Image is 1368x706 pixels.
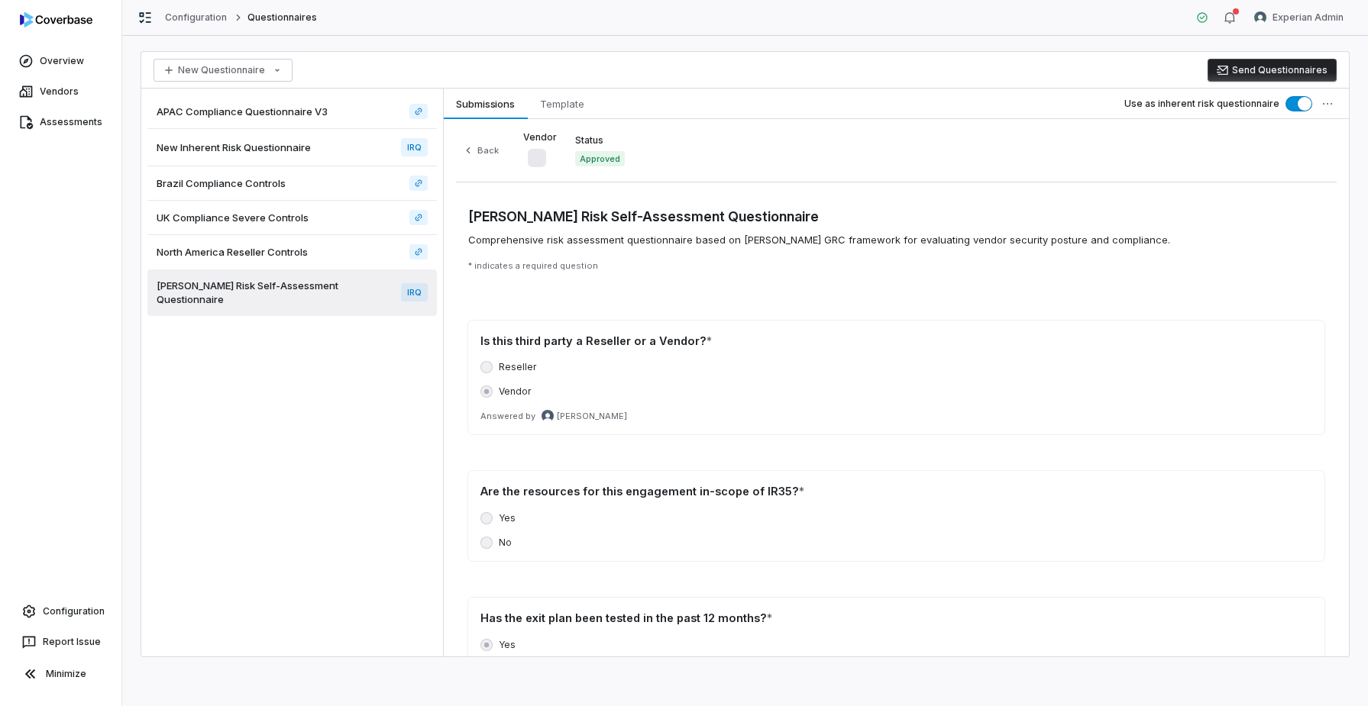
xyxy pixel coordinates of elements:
[480,483,1312,500] div: Are the resources for this engagement in-scope of IR35?
[499,385,531,398] label: Vendor
[165,11,228,24] a: Configuration
[542,410,554,422] img: Verity Billson avatar
[480,410,1312,422] span: Answered by
[147,166,437,201] a: Brazil Compliance Controls
[247,11,318,24] span: Questionnaires
[499,639,516,651] label: Yes
[1245,6,1353,29] button: Experian Admin avatarExperian Admin
[409,244,428,260] a: North America Reseller Controls
[157,245,308,259] span: North America Reseller Controls
[456,141,505,160] button: Back
[157,279,395,306] span: [PERSON_NAME] Risk Self-Assessment Questionnaire
[157,211,309,224] span: UK Compliance Severe Controls
[1254,11,1266,24] img: Experian Admin avatar
[557,411,627,422] span: [PERSON_NAME]
[575,151,625,166] span: Approved
[1314,90,1341,118] button: More actions
[468,207,1324,227] h3: [PERSON_NAME] Risk Self-Assessment Questionnaire
[499,512,516,524] label: Yes
[401,283,428,301] span: IRQ
[20,12,92,27] img: logo-D7KZi-bG.svg
[401,138,428,156] span: IRQ
[147,269,437,316] a: [PERSON_NAME] Risk Self-Assessment QuestionnaireIRQ
[1273,11,1344,24] span: Experian Admin
[6,598,115,625] a: Configuration
[450,94,521,114] span: Submissions
[157,176,286,190] span: Brazil Compliance Controls
[6,628,115,656] button: Report Issue
[499,361,536,373] label: Reseller
[147,201,437,235] a: UK Compliance Severe Controls
[3,78,118,105] a: Vendors
[147,235,437,269] a: North America Reseller Controls
[3,108,118,136] a: Assessments
[468,260,1324,272] p: * indicates a required question
[409,104,428,119] a: APAC Compliance Questionnaire V3
[147,129,437,166] a: New Inherent Risk QuestionnaireIRQ
[480,610,1312,627] div: Has the exit plan been tested in the past 12 months?
[468,233,1324,248] span: Comprehensive risk assessment questionnaire based on [PERSON_NAME] GRC framework for evaluating v...
[499,537,512,549] label: No
[6,659,115,689] button: Minimize
[147,95,437,129] a: APAC Compliance Questionnaire V3
[409,210,428,225] a: UK Compliance Severe Controls
[157,105,328,118] span: APAC Compliance Questionnaire V3
[1208,59,1337,82] button: Send Questionnaires
[575,134,625,147] label: Status
[480,333,1312,350] div: Is this third party a Reseller or a Vendor?
[3,47,118,75] a: Overview
[523,131,557,143] label: Vendor
[154,59,293,82] button: New Questionnaire
[1124,98,1279,110] label: Use as inherent risk questionnaire
[157,140,311,154] span: New Inherent Risk Questionnaire
[534,94,590,114] span: Template
[409,176,428,191] a: Brazil Compliance Controls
